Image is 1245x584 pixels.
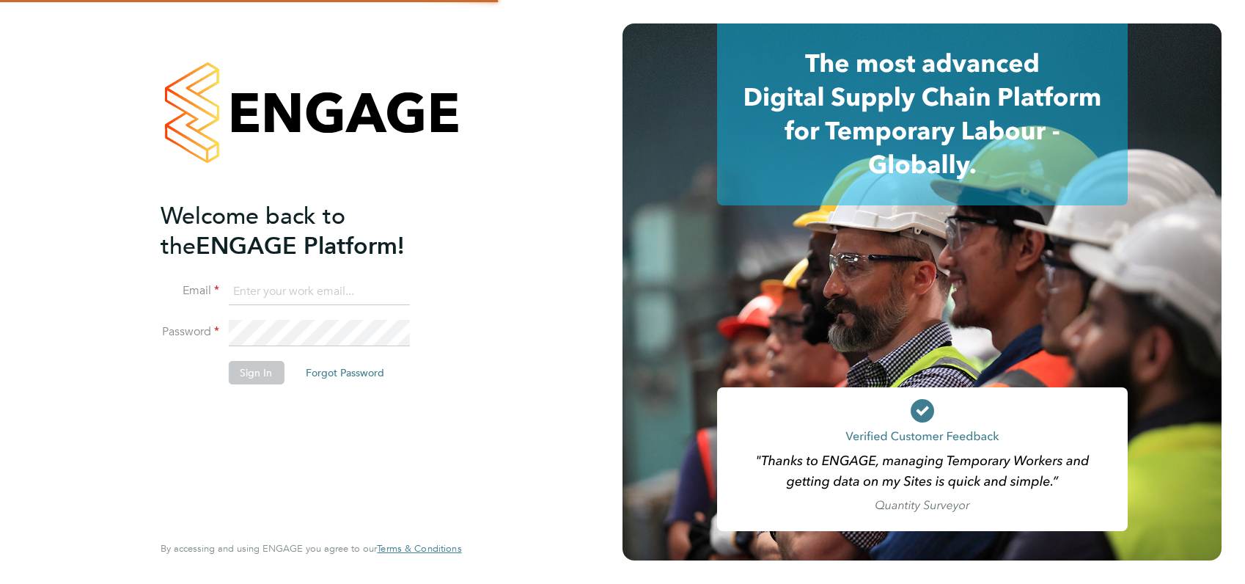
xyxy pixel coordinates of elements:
[161,542,461,555] span: By accessing and using ENGAGE you agree to our
[228,279,409,305] input: Enter your work email...
[377,543,461,555] a: Terms & Conditions
[161,202,345,260] span: Welcome back to the
[377,542,461,555] span: Terms & Conditions
[294,361,396,384] button: Forgot Password
[161,324,219,340] label: Password
[161,201,447,261] h2: ENGAGE Platform!
[161,283,219,299] label: Email
[228,361,284,384] button: Sign In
